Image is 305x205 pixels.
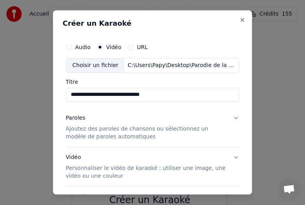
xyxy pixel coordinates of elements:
h2: Créer un Karaoké [63,20,242,27]
p: Ajoutez des paroles de chansons ou sélectionnez un modèle de paroles automatiques [66,125,227,141]
div: C:\Users\Papy\Desktop\Parodie de la chanson Le Déserteur.avi [124,62,239,69]
div: Choisir un fichier [66,58,124,72]
label: URL [137,44,148,50]
p: Personnaliser le vidéo de karaoké : utiliser une image, une vidéo ou une couleur [66,164,227,180]
button: ParolesAjoutez des paroles de chansons ou sélectionnez un modèle de paroles automatiques [66,108,239,147]
label: Vidéo [106,44,121,50]
div: Paroles [66,114,85,122]
button: VidéoPersonnaliser le vidéo de karaoké : utiliser une image, une vidéo ou une couleur [66,147,239,186]
label: Titre [66,79,239,85]
div: Vidéo [66,154,227,180]
label: Audio [75,44,91,50]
